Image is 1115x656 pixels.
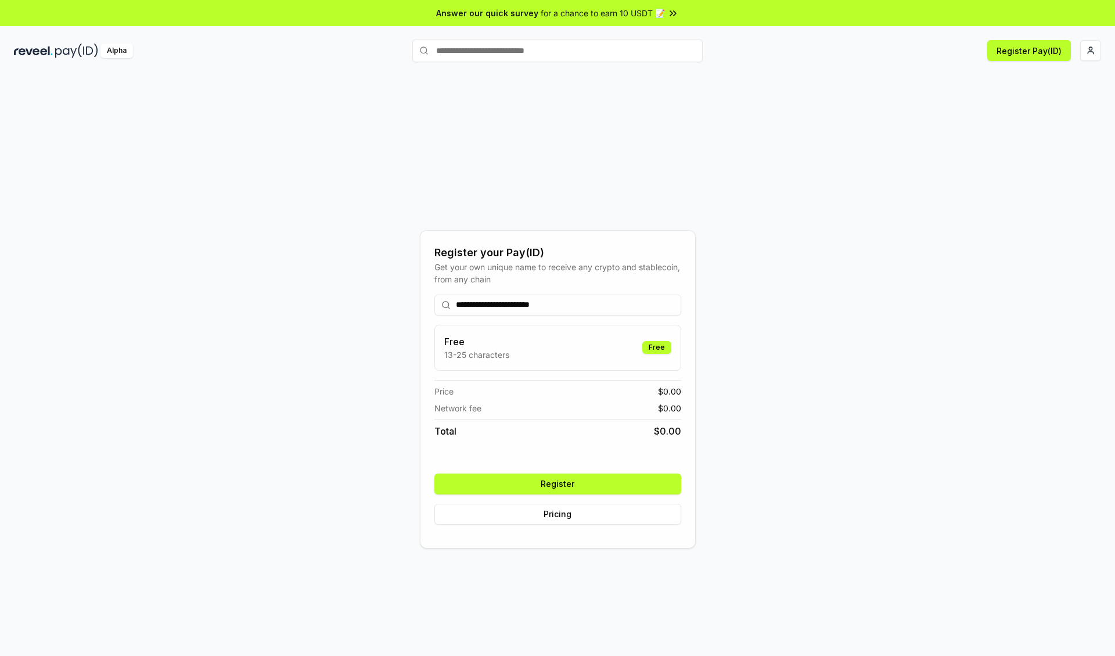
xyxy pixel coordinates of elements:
[434,261,681,285] div: Get your own unique name to receive any crypto and stablecoin, from any chain
[436,7,538,19] span: Answer our quick survey
[434,245,681,261] div: Register your Pay(ID)
[654,424,681,438] span: $ 0.00
[434,424,456,438] span: Total
[658,385,681,397] span: $ 0.00
[14,44,53,58] img: reveel_dark
[541,7,665,19] span: for a chance to earn 10 USDT 📝
[642,341,671,354] div: Free
[434,504,681,525] button: Pricing
[987,40,1071,61] button: Register Pay(ID)
[434,402,481,414] span: Network fee
[434,474,681,494] button: Register
[434,385,454,397] span: Price
[444,335,509,349] h3: Free
[100,44,133,58] div: Alpha
[444,349,509,361] p: 13-25 characters
[55,44,98,58] img: pay_id
[658,402,681,414] span: $ 0.00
